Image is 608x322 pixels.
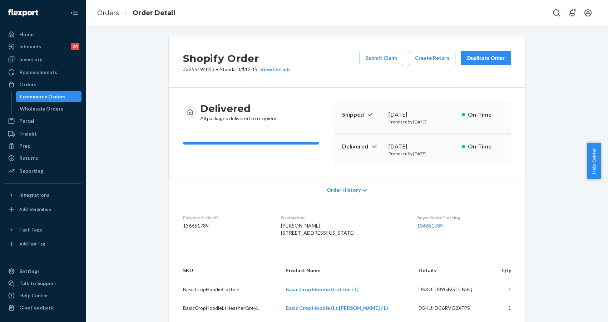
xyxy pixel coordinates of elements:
[4,204,81,215] a: Add Integration
[417,215,511,221] dt: Buyer Order Tracking
[327,186,361,194] span: Order History
[4,41,81,52] a: Inbounds24
[491,261,525,280] th: Qty
[4,152,81,164] a: Returns
[342,142,383,151] p: Delivered
[19,43,41,50] div: Inbounds
[16,91,82,102] a: Ecommerce Orders
[419,304,486,312] div: DSKU: DC6RVG2XFPS
[4,224,81,235] button: Fast Tags
[183,215,270,221] dt: Flexport Order ID
[360,51,403,65] button: Submit Claim
[183,51,291,66] h2: Shopify Order
[19,191,49,199] div: Integrations
[389,142,456,151] div: [DATE]
[8,9,38,16] img: Flexport logo
[216,66,218,72] span: •
[565,6,579,20] button: Open notifications
[4,278,81,289] a: Talk to Support
[19,56,42,63] div: Inventory
[20,93,65,100] div: Ecommerce Orders
[4,290,81,301] a: Help Center
[19,292,48,299] div: Help Center
[280,261,412,280] th: Product Name
[4,238,81,250] a: Add Fast Tag
[169,280,280,299] td: BasicCropHoodieCottonL
[286,305,388,311] a: Basic Crop Hoodie (Lt [PERSON_NAME] / L)
[19,81,36,88] div: Orders
[257,66,291,73] button: View Details
[4,140,81,152] a: Prep
[19,241,45,247] div: Add Fast Tag
[19,304,54,311] div: Give Feedback
[389,111,456,119] div: [DATE]
[4,128,81,140] a: Freight
[281,215,406,221] dt: Destination
[19,69,57,76] div: Replenishments
[413,261,491,280] th: Details
[19,31,34,38] div: Home
[19,280,56,287] div: Talk to Support
[19,167,43,175] div: Reporting
[71,43,79,50] div: 24
[4,79,81,90] a: Orders
[19,226,42,233] div: Fast Tags
[461,51,511,65] button: Duplicate Order
[200,102,277,115] h3: Delivered
[4,265,81,277] a: Settings
[169,299,280,317] td: BasicCropHoodieLtHeatherGreyL
[183,222,270,229] dd: 136651789
[4,302,81,313] button: Give Feedback
[4,165,81,177] a: Reporting
[19,268,40,275] div: Settings
[19,155,38,162] div: Returns
[200,102,277,122] div: All packages delivered to recipient
[491,299,525,317] td: 1
[67,6,81,20] button: Close Navigation
[16,103,82,114] a: Wholesale Orders
[19,117,34,125] div: Parcel
[549,6,564,20] button: Open Search Box
[4,115,81,127] a: Parcel
[4,54,81,65] a: Inventory
[19,206,51,212] div: Add Integration
[97,9,119,17] a: Orders
[581,6,595,20] button: Open account menu
[92,3,181,24] ol: breadcrumbs
[468,111,503,119] p: On-Time
[169,261,280,280] th: SKU
[4,29,81,40] a: Home
[389,119,456,125] p: Promised by [DATE]
[183,66,291,73] p: # #255194853 / $12.45
[19,130,37,137] div: Freight
[20,105,63,112] div: Wholesale Orders
[587,143,601,179] button: Help Center
[4,189,81,201] button: Integrations
[286,286,359,292] a: Basic Crop Hoodie (Cotton / L)
[409,51,455,65] button: Create Return
[467,54,505,62] div: Duplicate Order
[19,142,30,150] div: Prep
[342,111,383,119] p: Shipped
[4,67,81,78] a: Replenishments
[220,66,240,72] span: Standard
[281,223,355,236] span: [PERSON_NAME] [STREET_ADDRESS][US_STATE]
[133,9,175,17] a: Order Detail
[417,223,443,229] a: 136651789
[419,286,486,293] div: DSKU: D89GBGTCN8Q
[468,142,503,151] p: On-Time
[491,280,525,299] td: 1
[389,151,456,157] p: Promised by [DATE]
